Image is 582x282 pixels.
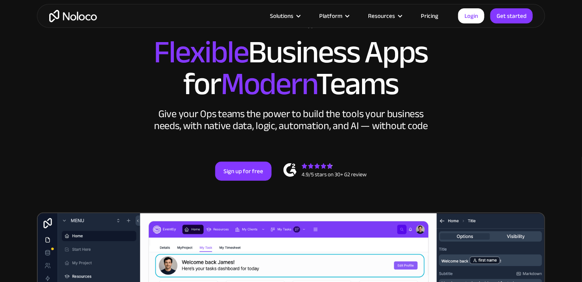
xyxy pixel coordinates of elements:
div: Give your Ops teams the power to build the tools your business needs, with native data, logic, au... [152,108,430,132]
div: Solutions [260,11,309,21]
span: Modern [221,54,316,114]
div: Resources [358,11,411,21]
div: Platform [309,11,358,21]
a: Pricing [411,11,448,21]
div: Platform [319,11,342,21]
div: Resources [368,11,395,21]
span: Flexible [154,23,249,82]
a: Get started [490,8,533,23]
a: Login [458,8,484,23]
a: home [49,10,97,22]
a: Sign up for free [215,162,272,181]
div: Solutions [270,11,293,21]
h2: Business Apps for Teams [45,37,537,100]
